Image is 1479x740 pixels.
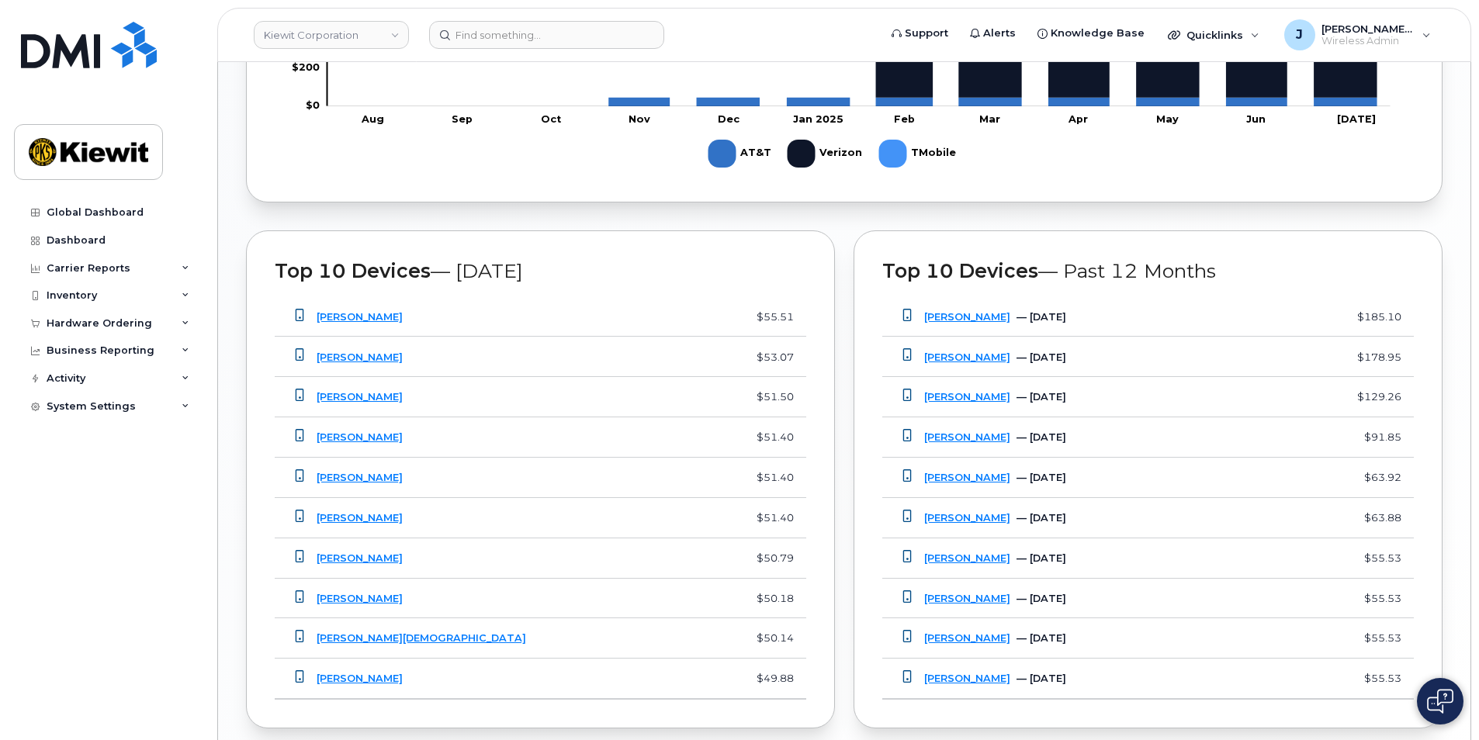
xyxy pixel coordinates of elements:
[429,21,664,49] input: Find something...
[1321,35,1415,47] span: Wireless Admin
[712,297,806,337] td: $55.51
[317,351,403,363] a: [PERSON_NAME]
[1274,458,1414,498] td: $63.92
[1274,659,1414,699] td: $55.53
[1017,593,1066,604] span: — [DATE]
[959,18,1027,49] a: Alerts
[1017,472,1066,483] span: — [DATE]
[882,259,1038,282] span: Top 10 Devices
[275,259,431,282] span: Top 10 Devices
[924,512,1010,524] a: [PERSON_NAME]
[1274,538,1414,579] td: $55.53
[629,113,650,125] tspan: Nov
[1017,431,1066,443] span: — [DATE]
[1017,512,1066,524] span: — [DATE]
[924,311,1010,323] a: [PERSON_NAME]
[924,391,1010,403] a: [PERSON_NAME]
[431,259,523,282] span: — [DATE]
[1051,26,1145,41] span: Knowledge Base
[361,113,384,125] tspan: Aug
[1157,19,1270,50] div: Quicklinks
[712,538,806,579] td: $50.79
[1186,29,1243,41] span: Quicklinks
[1017,311,1066,323] span: — [DATE]
[924,593,1010,604] a: [PERSON_NAME]
[1427,689,1453,714] img: Open chat
[1321,22,1415,35] span: [PERSON_NAME].[PERSON_NAME]
[1246,113,1266,125] tspan: Jun
[341,98,1377,106] g: AT&T
[924,552,1010,564] a: [PERSON_NAME]
[708,133,958,174] g: Legend
[541,113,561,125] tspan: Oct
[712,337,806,377] td: $53.07
[317,391,403,403] a: [PERSON_NAME]
[924,351,1010,363] a: [PERSON_NAME]
[924,472,1010,483] a: [PERSON_NAME]
[718,113,739,125] tspan: Dec
[712,417,806,458] td: $51.40
[879,133,958,174] g: TMobile
[788,133,864,174] g: Verizon
[708,133,772,174] g: AT&T
[1027,18,1155,49] a: Knowledge Base
[1038,259,1216,282] span: — Past 12 Months
[317,552,403,564] a: [PERSON_NAME]
[317,632,526,644] a: [PERSON_NAME][DEMOGRAPHIC_DATA]
[1068,113,1088,125] tspan: Apr
[1017,552,1066,564] span: — [DATE]
[1296,26,1303,44] span: J
[712,377,806,417] td: $51.50
[712,618,806,659] td: $50.14
[317,593,403,604] a: [PERSON_NAME]
[793,113,843,125] tspan: Jan 2025
[1274,337,1414,377] td: $178.95
[317,673,403,684] a: [PERSON_NAME]
[712,498,806,538] td: $51.40
[452,113,473,125] tspan: Sep
[905,26,948,41] span: Support
[712,579,806,619] td: $50.18
[317,472,403,483] a: [PERSON_NAME]
[317,512,403,524] a: [PERSON_NAME]
[1337,113,1376,125] tspan: [DATE]
[1017,391,1066,403] span: — [DATE]
[1273,19,1442,50] div: Jim.Newlon
[1017,673,1066,684] span: — [DATE]
[1274,417,1414,458] td: $91.85
[712,659,806,699] td: $49.88
[1017,351,1066,363] span: — [DATE]
[979,113,1000,125] tspan: Mar
[1017,632,1066,644] span: — [DATE]
[983,26,1016,41] span: Alerts
[1274,377,1414,417] td: $129.26
[1156,113,1179,125] tspan: May
[712,458,806,498] td: $51.40
[1274,618,1414,659] td: $55.53
[317,311,403,323] a: [PERSON_NAME]
[894,113,915,125] tspan: Feb
[254,21,409,49] a: Kiewit Corporation
[317,431,403,443] a: [PERSON_NAME]
[924,673,1010,684] a: [PERSON_NAME]
[292,61,320,73] tspan: $200
[1274,498,1414,538] td: $63.88
[924,632,1010,644] a: [PERSON_NAME]
[1274,579,1414,619] td: $55.53
[881,18,959,49] a: Support
[306,100,320,112] tspan: $0
[924,431,1010,443] a: [PERSON_NAME]
[1274,297,1414,337] td: $185.10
